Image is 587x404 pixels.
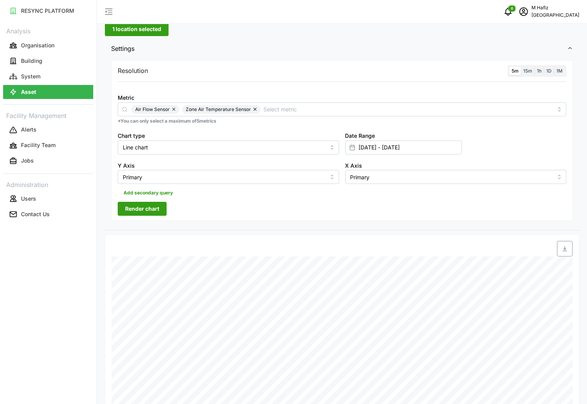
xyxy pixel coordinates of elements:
[3,207,93,221] button: Contact Us
[112,23,161,36] span: 1 location selected
[3,153,93,169] a: Jobs
[531,12,579,19] p: [GEOGRAPHIC_DATA]
[105,58,579,231] div: Settings
[3,54,93,68] button: Building
[3,38,93,53] a: Organisation
[21,42,54,49] p: Organisation
[3,206,93,222] a: Contact Us
[3,123,93,137] button: Alerts
[105,22,169,36] button: 1 location selected
[3,85,93,99] button: Asset
[3,192,93,206] button: Users
[3,138,93,153] a: Facility Team
[345,161,362,170] label: X Axis
[21,195,36,203] p: Users
[512,68,519,74] span: 5m
[3,69,93,84] a: System
[556,68,563,74] span: 1M
[21,57,42,65] p: Building
[345,140,462,154] input: Select date range
[3,69,93,83] button: System
[118,66,148,76] p: Resolution
[3,38,93,52] button: Organisation
[3,25,93,36] p: Analysis
[111,39,567,58] span: Settings
[263,105,553,113] input: Select metric
[21,141,56,149] p: Facility Team
[3,179,93,190] p: Administration
[118,187,179,199] button: Add secondary query
[3,53,93,69] a: Building
[546,68,552,74] span: 1D
[516,4,531,19] button: schedule
[118,161,135,170] label: Y Axis
[21,7,74,15] p: RESYNC PLATFORM
[118,132,145,140] label: Chart type
[118,140,339,154] input: Select chart type
[3,84,93,100] a: Asset
[3,139,93,153] button: Facility Team
[345,170,567,184] input: Select X axis
[500,4,516,19] button: notifications
[21,88,36,96] p: Asset
[118,170,339,184] input: Select Y axis
[124,187,173,198] span: Add secondary query
[3,109,93,121] p: Facility Management
[531,4,579,12] p: M Hafiz
[3,191,93,206] a: Users
[135,105,170,114] span: Air Flow Sensor
[21,157,34,165] p: Jobs
[118,118,566,125] p: *You can only select a maximum of 5 metrics
[21,210,50,218] p: Contact Us
[537,68,542,74] span: 1h
[523,68,532,74] span: 15m
[105,39,579,58] button: Settings
[125,202,159,215] span: Render chart
[21,73,40,80] p: System
[3,122,93,138] a: Alerts
[118,202,167,216] button: Render chart
[21,126,37,134] p: Alerts
[3,4,93,18] button: RESYNC PLATFORM
[3,3,93,19] a: RESYNC PLATFORM
[118,94,134,102] label: Metric
[186,105,251,114] span: Zone Air Temperature Sensor
[3,154,93,168] button: Jobs
[511,6,513,11] span: 0
[345,132,375,140] label: Date Range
